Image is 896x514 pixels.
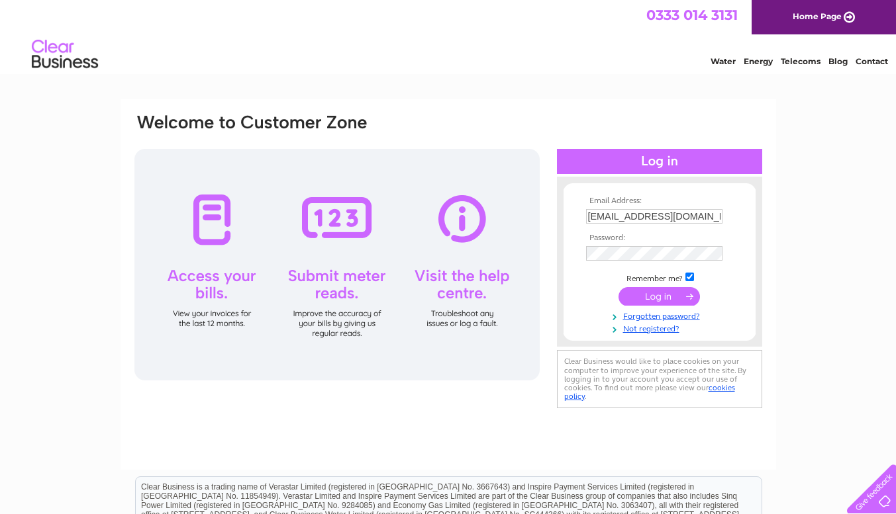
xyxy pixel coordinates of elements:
[586,321,736,334] a: Not registered?
[619,287,700,306] input: Submit
[744,56,773,66] a: Energy
[856,56,888,66] a: Contact
[586,309,736,321] a: Forgotten password?
[31,34,99,75] img: logo.png
[781,56,821,66] a: Telecoms
[583,271,736,284] td: Remember me?
[557,350,762,407] div: Clear Business would like to place cookies on your computer to improve your experience of the sit...
[828,56,848,66] a: Blog
[136,7,762,64] div: Clear Business is a trading name of Verastar Limited (registered in [GEOGRAPHIC_DATA] No. 3667643...
[583,196,736,206] th: Email Address:
[646,7,738,23] a: 0333 014 3131
[564,383,735,401] a: cookies policy
[583,234,736,243] th: Password:
[711,56,736,66] a: Water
